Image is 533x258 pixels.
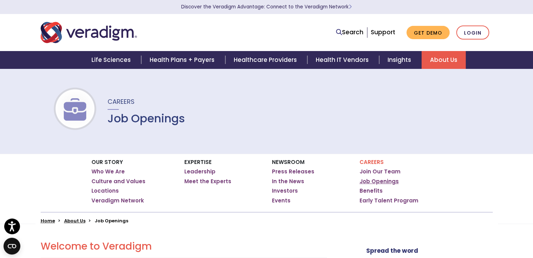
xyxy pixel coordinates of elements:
[379,51,422,69] a: Insights
[181,3,352,10] a: Discover the Veradigm Advantage: Connect to the Veradigm NetworkLearn More
[141,51,225,69] a: Health Plans + Payers
[184,178,231,185] a: Meet the Experts
[41,241,327,252] h2: Welcome to Veradigm
[83,51,141,69] a: Life Sciences
[108,112,185,125] h1: Job Openings
[225,51,307,69] a: Healthcare Providers
[4,238,20,255] button: Open CMP widget
[272,178,304,185] a: In the News
[91,178,145,185] a: Culture and Values
[272,197,291,204] a: Events
[456,26,489,40] a: Login
[91,187,119,194] a: Locations
[360,197,418,204] a: Early Talent Program
[108,97,135,106] span: Careers
[272,168,314,175] a: Press Releases
[184,168,216,175] a: Leadership
[41,217,55,224] a: Home
[360,168,401,175] a: Join Our Team
[349,3,352,10] span: Learn More
[272,187,298,194] a: Investors
[422,51,466,69] a: About Us
[64,217,86,224] a: About Us
[360,187,383,194] a: Benefits
[91,197,144,204] a: Veradigm Network
[360,178,399,185] a: Job Openings
[371,28,395,36] a: Support
[307,51,379,69] a: Health IT Vendors
[366,246,418,255] strong: Spread the word
[91,168,125,175] a: Who We Are
[336,28,363,37] a: Search
[406,26,450,40] a: Get Demo
[41,21,137,44] img: Veradigm logo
